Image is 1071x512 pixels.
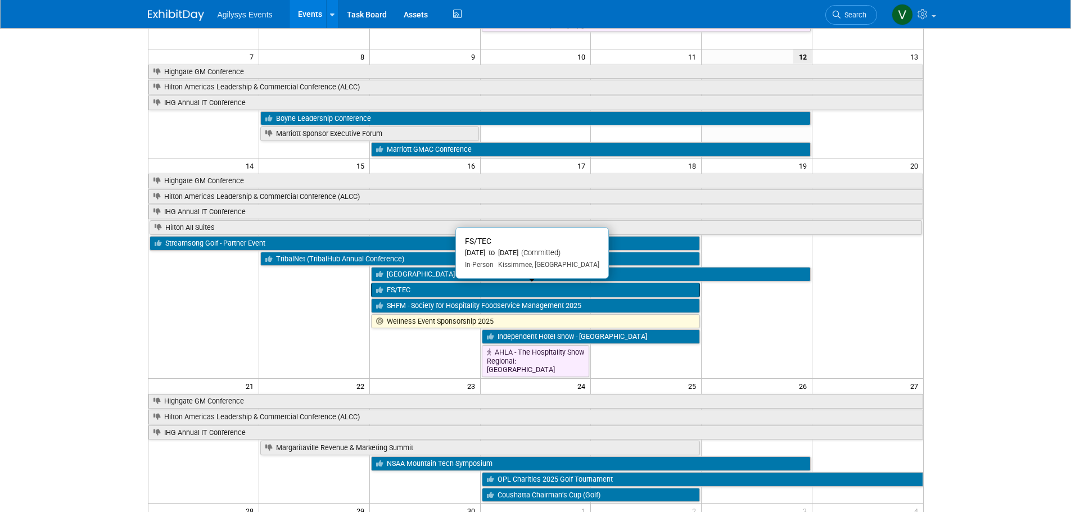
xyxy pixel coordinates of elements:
[260,441,700,455] a: Margaritaville Revenue & Marketing Summit
[371,314,701,329] a: Wellness Event Sponsorship 2025
[148,394,923,409] a: Highgate GM Conference
[148,65,923,79] a: Highgate GM Conference
[518,248,561,257] span: (Committed)
[148,80,923,94] a: Hilton Americas Leadership & Commercial Conference (ALCC)
[909,158,923,173] span: 20
[576,158,590,173] span: 17
[466,158,480,173] span: 16
[371,267,811,282] a: [GEOGRAPHIC_DATA] - [GEOGRAPHIC_DATA] Show
[148,205,923,219] a: IHG Annual IT Conference
[371,283,701,297] a: FS/TEC
[148,425,923,440] a: IHG Annual IT Conference
[465,248,599,258] div: [DATE] to [DATE]
[260,111,811,126] a: Boyne Leadership Conference
[466,379,480,393] span: 23
[576,379,590,393] span: 24
[150,236,701,251] a: Streamsong Golf - Partner Event
[494,261,599,269] span: Kissimmee, [GEOGRAPHIC_DATA]
[371,142,811,157] a: Marriott GMAC Conference
[148,189,923,204] a: Hilton Americas Leadership & Commercial Conference (ALCC)
[465,237,491,246] span: FS/TEC
[245,379,259,393] span: 21
[798,158,812,173] span: 19
[687,158,701,173] span: 18
[371,298,701,313] a: SHFM - Society for Hospitality Foodservice Management 2025
[909,49,923,64] span: 13
[482,488,701,502] a: Coushatta Chairman’s Cup (Golf)
[148,96,923,110] a: IHG Annual IT Conference
[798,379,812,393] span: 26
[482,472,923,487] a: OPL Charities 2025 Golf Tournament
[840,11,866,19] span: Search
[576,49,590,64] span: 10
[793,49,812,64] span: 12
[359,49,369,64] span: 8
[482,329,701,344] a: Independent Hotel Show - [GEOGRAPHIC_DATA]
[470,49,480,64] span: 9
[148,10,204,21] img: ExhibitDay
[260,126,479,141] a: Marriott Sponsor Executive Forum
[355,158,369,173] span: 15
[371,456,811,471] a: NSAA Mountain Tech Symposium
[825,5,877,25] a: Search
[148,174,923,188] a: Highgate GM Conference
[687,379,701,393] span: 25
[148,410,923,424] a: Hilton Americas Leadership & Commercial Conference (ALCC)
[687,49,701,64] span: 11
[248,49,259,64] span: 7
[892,4,913,25] img: Vaitiare Munoz
[260,252,700,266] a: TribalNet (TribalHub Annual Conference)
[150,220,922,235] a: Hilton All Suites
[218,10,273,19] span: Agilysys Events
[909,379,923,393] span: 27
[482,345,590,377] a: AHLA - The Hospitality Show Regional: [GEOGRAPHIC_DATA]
[465,261,494,269] span: In-Person
[355,379,369,393] span: 22
[245,158,259,173] span: 14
